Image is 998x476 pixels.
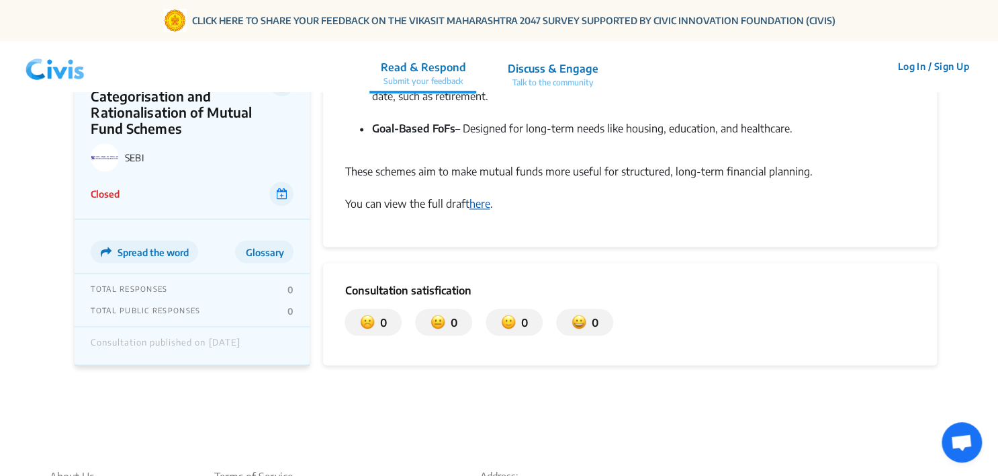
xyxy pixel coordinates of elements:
[91,337,240,354] div: Consultation published on [DATE]
[586,314,598,330] p: 0
[91,240,198,263] button: Spread the word
[287,284,293,294] p: 0
[507,77,598,89] p: Talk to the community
[430,314,445,330] img: somewhat_dissatisfied.svg
[287,305,293,316] p: 0
[889,56,978,77] button: Log In / Sign Up
[380,59,465,75] p: Read & Respond
[360,314,375,330] img: dissatisfied.svg
[192,13,835,28] a: CLICK HERE TO SHARE YOUR FEEDBACK ON THE VIKASIT MAHARASHTRA 2047 SURVEY SUPPORTED BY CIVIC INNOV...
[91,305,200,316] p: TOTAL PUBLIC RESPONSES
[380,75,465,87] p: Submit your feedback
[501,314,516,330] img: somewhat_satisfied.svg
[371,122,455,135] strong: Goal-Based FoFs
[371,120,915,153] li: – Designed for long-term needs like housing, education, and healthcare.
[235,240,293,263] button: Glossary
[124,152,293,163] p: SEBI
[942,422,982,463] a: Open chat
[345,282,915,298] p: Consultation satisfication
[245,246,283,257] span: Glossary
[20,46,90,87] img: navlogo.png
[469,197,490,210] a: here
[163,9,187,32] img: Gom Logo
[91,284,167,294] p: TOTAL RESPONSES
[91,143,119,171] img: SEBI logo
[507,61,598,77] p: Discuss & Engage
[117,246,188,257] span: Spread the word
[516,314,528,330] p: 0
[375,314,387,330] p: 0
[371,72,915,120] li: – These gradually shift from equity to debt investments as investors near a target date, such as ...
[345,163,915,212] div: These schemes aim to make mutual funds more useful for structured, long-term financial planning. ...
[445,314,457,330] p: 0
[91,72,270,136] p: Consultation Paper on Categorisation and Rationalisation of Mutual Fund Schemes
[572,314,586,330] img: satisfied.svg
[91,187,120,201] p: Closed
